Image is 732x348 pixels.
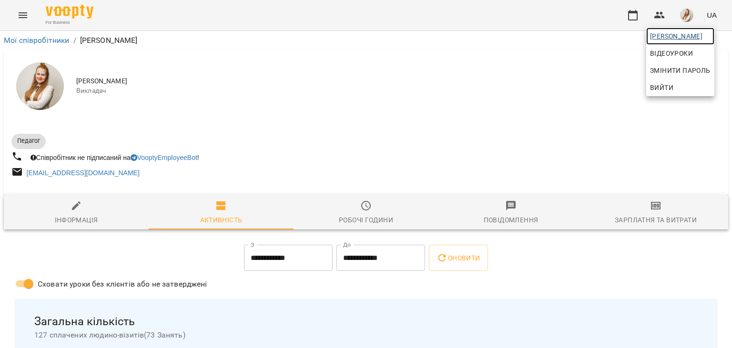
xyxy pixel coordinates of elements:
[650,65,711,76] span: Змінити пароль
[646,62,714,79] a: Змінити пароль
[646,45,697,62] a: Відеоуроки
[650,82,673,93] span: Вийти
[646,28,714,45] a: [PERSON_NAME]
[650,30,711,42] span: [PERSON_NAME]
[650,48,693,59] span: Відеоуроки
[646,79,714,96] button: Вийти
